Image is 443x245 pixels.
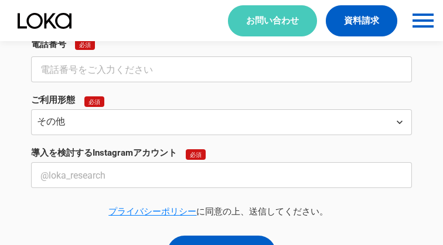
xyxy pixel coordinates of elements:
[88,98,100,105] p: 必須
[31,162,412,188] input: @loka_research
[31,38,66,51] p: 電話番号
[409,6,437,35] button: menu
[31,94,75,106] p: ご利用形態
[25,206,412,218] p: に同意の上、送信してください。
[228,5,317,36] a: お問い合わせ
[31,147,177,159] p: 導入を検討するInstagramアカウント
[326,5,397,36] a: 資料請求
[108,206,196,217] a: プライバシーポリシー
[79,41,91,48] p: 必須
[190,151,202,158] p: 必須
[31,56,412,82] input: 電話番号をご入力ください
